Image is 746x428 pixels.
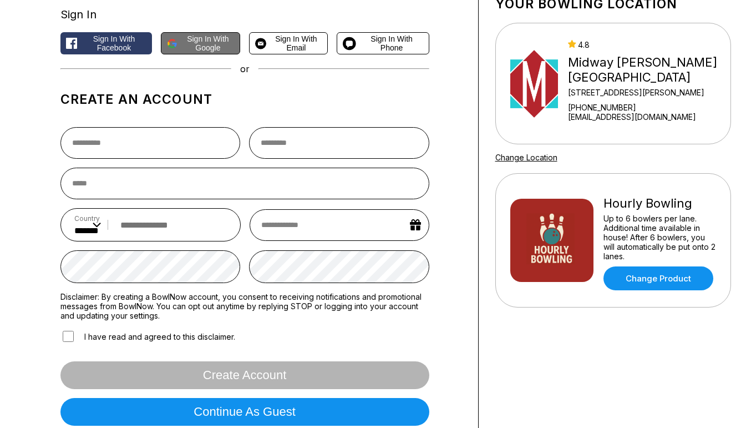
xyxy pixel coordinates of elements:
[60,63,429,74] div: or
[337,32,429,54] button: Sign in with Phone
[63,331,74,342] input: I have read and agreed to this disclaimer.
[249,32,328,54] button: Sign in with Email
[495,153,557,162] a: Change Location
[568,88,725,97] div: [STREET_ADDRESS][PERSON_NAME]
[603,214,716,261] div: Up to 6 bowlers per lane. Additional time available in house! After 6 bowlers, you will automatic...
[510,42,559,125] img: Midway Bowling - Carlisle
[568,55,725,85] div: Midway [PERSON_NAME][GEOGRAPHIC_DATA]
[361,34,423,52] span: Sign in with Phone
[510,199,593,282] img: Hourly Bowling
[161,32,240,54] button: Sign in with Google
[568,112,725,122] a: [EMAIL_ADDRESS][DOMAIN_NAME]
[60,329,235,344] label: I have read and agreed to this disclaimer.
[60,92,429,107] h1: Create an account
[74,214,101,223] label: Country
[568,103,725,112] div: [PHONE_NUMBER]
[60,8,429,21] div: Sign In
[603,196,716,211] div: Hourly Bowling
[271,34,322,52] span: Sign in with Email
[603,266,713,290] a: Change Product
[60,292,429,320] label: Disclaimer: By creating a BowlNow account, you consent to receiving notifications and promotional...
[182,34,234,52] span: Sign in with Google
[568,40,725,49] div: 4.8
[82,34,147,52] span: Sign in with Facebook
[60,398,429,426] button: Continue as guest
[60,32,153,54] button: Sign in with Facebook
